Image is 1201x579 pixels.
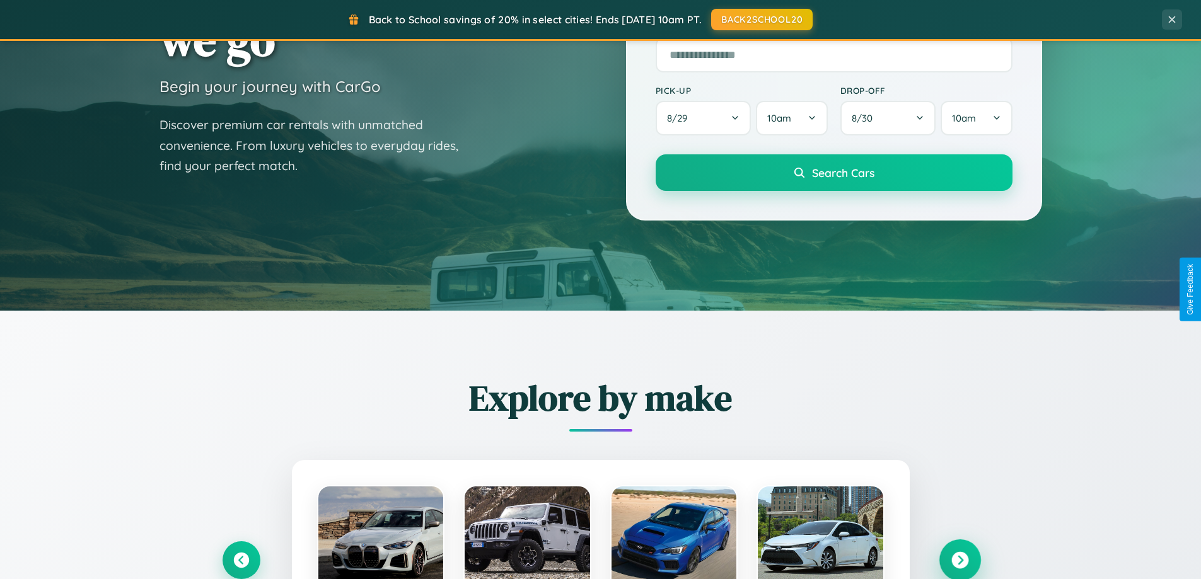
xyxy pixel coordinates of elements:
p: Discover premium car rentals with unmatched convenience. From luxury vehicles to everyday rides, ... [160,115,475,176]
button: 8/29 [656,101,751,135]
h3: Begin your journey with CarGo [160,77,381,96]
button: 10am [941,101,1012,135]
span: 10am [767,112,791,124]
span: 8 / 29 [667,112,693,124]
button: 10am [756,101,827,135]
span: 8 / 30 [852,112,879,124]
h2: Explore by make [223,374,979,422]
label: Drop-off [840,85,1012,96]
div: Give Feedback [1186,264,1195,315]
span: Search Cars [812,166,874,180]
button: 8/30 [840,101,936,135]
label: Pick-up [656,85,828,96]
span: 10am [952,112,976,124]
span: Back to School savings of 20% in select cities! Ends [DATE] 10am PT. [369,13,702,26]
button: Search Cars [656,154,1012,191]
button: BACK2SCHOOL20 [711,9,813,30]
